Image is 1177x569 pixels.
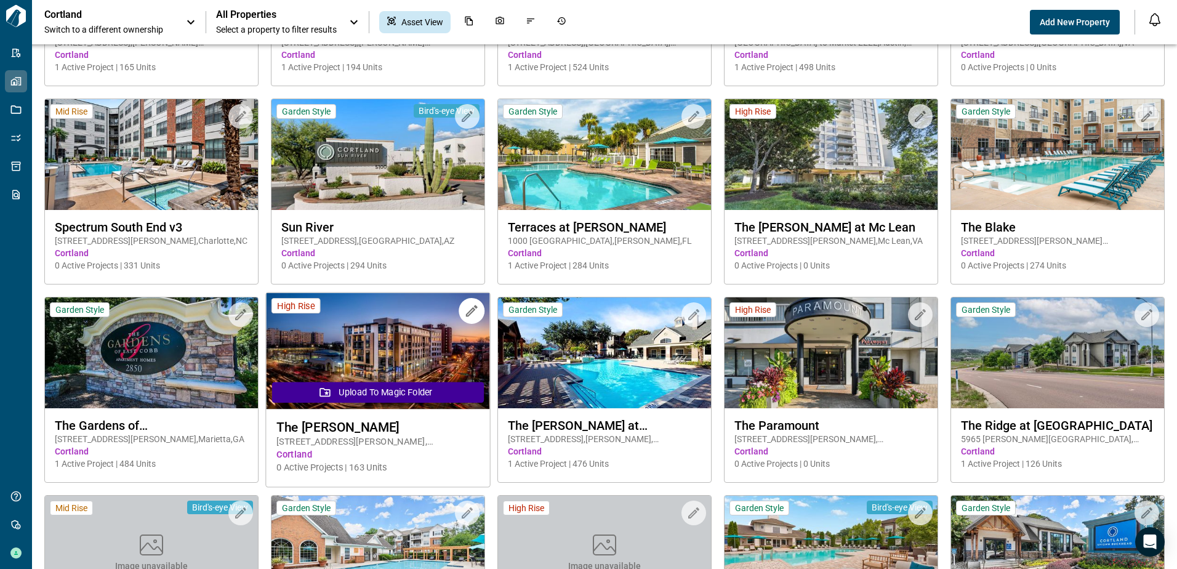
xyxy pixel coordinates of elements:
span: [STREET_ADDRESS][PERSON_NAME] , Charlotte , NC [55,235,248,247]
p: Cortland [44,9,155,21]
span: Sun River [281,220,475,235]
span: Cortland [276,448,480,461]
span: 0 Active Projects | 294 Units [281,259,475,272]
div: Documents [457,11,481,33]
span: Cortland [281,49,475,61]
span: 0 Active Projects | 0 Units [734,458,928,470]
span: High Rise [277,300,315,312]
span: Select a property to filter results [216,23,337,36]
span: [STREET_ADDRESS] , [PERSON_NAME] , [GEOGRAPHIC_DATA] [508,433,701,445]
span: Garden Style [962,502,1010,514]
span: Cortland [508,49,701,61]
span: 1 Active Project | 284 Units [508,259,701,272]
span: 0 Active Projects | 163 Units [276,461,480,474]
span: Garden Style [282,106,331,117]
span: Mid Rise [55,502,87,514]
span: Cortland [281,247,475,259]
span: Garden Style [508,304,557,315]
img: property-asset [951,99,1164,210]
span: All Properties [216,9,337,21]
span: Cortland [961,445,1154,458]
span: The [PERSON_NAME] [276,419,480,435]
span: Cortland [734,445,928,458]
span: Cortland [734,247,928,259]
span: [STREET_ADDRESS] , [GEOGRAPHIC_DATA] , AZ [281,235,475,247]
span: High Rise [735,106,771,117]
span: 0 Active Projects | 0 Units [961,61,1154,73]
div: Photos [488,11,512,33]
span: Garden Style [962,304,1010,315]
div: Open Intercom Messenger [1135,527,1165,557]
button: Add New Property [1030,10,1120,34]
span: 1 Active Project | 126 Units [961,458,1154,470]
span: 0 Active Projects | 0 Units [734,259,928,272]
span: The [PERSON_NAME] at [GEOGRAPHIC_DATA] [508,418,701,433]
span: The Paramount [734,418,928,433]
span: Bird's-eye View [419,105,475,116]
span: Asset View [401,16,443,28]
img: property-asset [498,99,711,210]
span: The [PERSON_NAME] at Mc Lean [734,220,928,235]
span: 1 Active Project | 476 Units [508,458,701,470]
span: 0 Active Projects | 331 Units [55,259,248,272]
span: Garden Style [55,304,104,315]
span: Cortland [508,445,701,458]
span: Garden Style [962,106,1010,117]
div: Asset View [379,11,451,33]
img: property-asset [951,297,1164,408]
span: 1000 [GEOGRAPHIC_DATA] , [PERSON_NAME] , FL [508,235,701,247]
span: 1 Active Project | 484 Units [55,458,248,470]
span: Terraces at [PERSON_NAME] [508,220,701,235]
span: Bird's-eye View [192,502,248,513]
span: Cortland [508,247,701,259]
span: 1 Active Project | 498 Units [734,61,928,73]
img: property-asset [266,293,489,410]
span: Bird's-eye View [872,502,928,513]
span: Cortland [55,49,248,61]
span: Garden Style [508,106,557,117]
span: Mid Rise [55,106,87,117]
span: Switch to a different ownership [44,23,174,36]
span: [STREET_ADDRESS][PERSON_NAME] , Marietta , GA [55,433,248,445]
button: Open notification feed [1145,10,1165,30]
span: Garden Style [282,502,331,514]
span: Cortland [734,49,928,61]
span: [STREET_ADDRESS][PERSON_NAME][PERSON_NAME] , Kennesaw , GA [961,235,1154,247]
span: Cortland [961,247,1154,259]
img: property-asset [725,99,938,210]
img: property-asset [271,99,484,210]
span: 5965 [PERSON_NAME][GEOGRAPHIC_DATA] , [US_STATE][GEOGRAPHIC_DATA] , CO [961,433,1154,445]
img: property-asset [725,297,938,408]
span: [STREET_ADDRESS][PERSON_NAME] , [GEOGRAPHIC_DATA] , VA [734,433,928,445]
span: The Ridge at [GEOGRAPHIC_DATA] [961,418,1154,433]
div: Job History [549,11,574,33]
button: Upload to Magic Folder [272,382,484,403]
span: 1 Active Project | 165 Units [55,61,248,73]
span: 1 Active Project | 524 Units [508,61,701,73]
span: [STREET_ADDRESS][PERSON_NAME] , [GEOGRAPHIC_DATA] , VA [276,435,480,448]
span: 0 Active Projects | 274 Units [961,259,1154,272]
span: Cortland [961,49,1154,61]
span: [STREET_ADDRESS][PERSON_NAME] , Mc Lean , VA [734,235,928,247]
div: Issues & Info [518,11,543,33]
span: 1 Active Project | 194 Units [281,61,475,73]
span: The Blake [961,220,1154,235]
img: property-asset [45,99,258,210]
span: Cortland [55,445,248,458]
span: High Rise [735,304,771,315]
img: property-asset [45,297,258,408]
span: High Rise [508,502,544,514]
img: property-asset [498,297,711,408]
span: Cortland [55,247,248,259]
span: Garden Style [735,502,784,514]
span: The Gardens of [GEOGRAPHIC_DATA][PERSON_NAME] [55,418,248,433]
span: Add New Property [1040,16,1110,28]
span: Spectrum South End v3 [55,220,248,235]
